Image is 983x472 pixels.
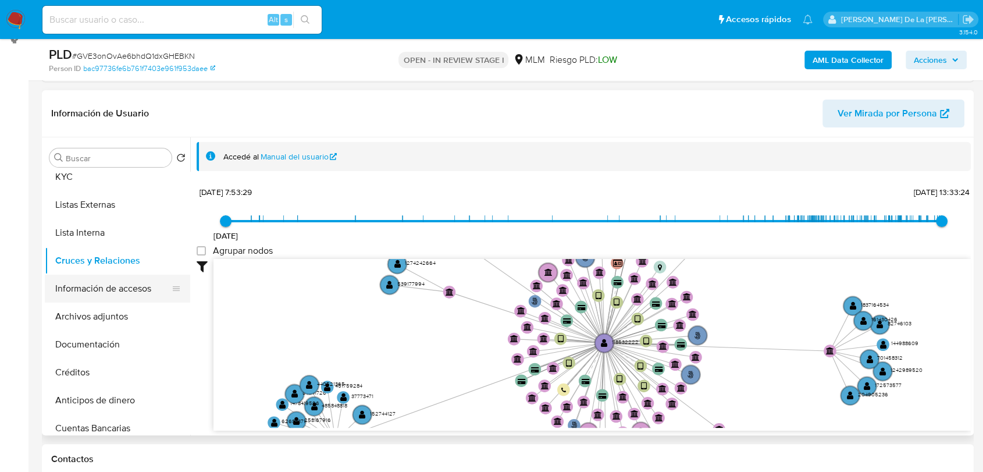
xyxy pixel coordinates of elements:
text:  [293,417,300,425]
text:  [638,257,646,264]
b: PLD [49,45,72,63]
text:  [279,400,286,409]
text: 539177994 [397,279,425,287]
text: 37773471 [351,392,373,400]
text:  [531,366,539,372]
button: Buscar [54,153,63,162]
text: 1242989520 [891,366,923,374]
text:  [847,391,854,400]
text:  [596,268,604,276]
text:  [649,279,657,287]
text: 258167916 [304,416,331,423]
text:  [557,335,563,343]
text:  [541,314,549,321]
text: 161430426 [871,315,897,323]
text:  [562,271,571,278]
span: # GVE3onOvAe6bhdQ1dxGHEBKN [72,50,195,62]
text:  [523,323,532,331]
text:  [655,366,663,372]
text:  [340,393,347,402]
text:  [637,361,643,370]
text:  [692,353,700,360]
text:  [879,340,886,349]
text:  [541,381,549,389]
b: AML Data Collector [813,51,884,69]
text:  [394,260,401,268]
span: Riesgo PLD: [549,54,617,66]
span: LOW [597,53,617,66]
text:  [688,371,693,378]
text:  [671,360,679,368]
text:  [514,355,522,363]
a: Manual del usuario [261,151,337,162]
text:  [386,281,393,289]
button: Ver Mirada por Persona [822,100,964,127]
input: Buscar usuario o caso... [42,12,322,27]
text:  [563,402,571,410]
text:  [554,417,562,425]
span: [DATE] 7:53:29 [200,186,252,198]
text:  [850,301,857,310]
text:  [658,264,662,271]
text:  [631,274,639,282]
button: Lista Interna [45,219,190,247]
text:  [676,321,684,329]
text: 440521365 [317,379,345,387]
text:  [529,347,537,354]
span: Agrupar nodos [213,245,273,257]
text:  [877,320,884,329]
a: Notificaciones [803,15,813,24]
text:  [580,398,588,405]
text:  [564,255,572,263]
button: Información de accesos [45,275,181,303]
button: search-icon [293,12,317,28]
text:  [659,342,667,350]
text:  [517,307,525,314]
button: AML Data Collector [804,51,892,69]
span: Accedé al [223,151,259,162]
text:  [631,410,639,417]
text:  [601,339,608,347]
text:  [324,382,331,391]
text:  [826,347,834,354]
a: bac97736fe6b761f7403e961f953daee [83,63,215,74]
text: 144988609 [891,339,918,347]
text:  [549,364,557,371]
text:  [612,258,622,267]
text:  [879,367,886,375]
text: 152744127 [370,409,396,417]
h1: Información de Usuario [51,108,149,119]
button: Volver al orden por defecto [176,153,186,166]
text:  [578,304,586,310]
text:  [595,291,601,300]
text:  [533,282,541,289]
text:  [652,300,660,306]
input: Buscar [66,153,167,164]
text:  [563,318,571,324]
text:  [644,399,652,406]
text: 204905236 [858,390,888,398]
text:  [544,268,553,276]
text: 485848818 [322,401,347,409]
text:  [599,392,607,398]
span: [DATE] [213,230,238,242]
text: 701458312 [877,354,903,361]
text:  [306,380,313,389]
text: 172573577 [875,381,902,388]
text:  [657,322,665,328]
text:  [635,315,640,324]
span: 3.154.0 [959,27,977,37]
text:  [271,418,278,427]
button: Acciones [906,51,967,69]
text:  [677,384,685,391]
text:  [581,378,589,384]
text:  [579,279,587,286]
button: Listas Externas [45,191,190,219]
text:  [540,335,548,342]
text: 118532222 [612,338,639,345]
span: Alt [269,14,278,25]
a: Salir [962,13,974,26]
text:  [864,382,871,391]
text:  [559,286,567,294]
span: Accesos rápidos [726,13,791,26]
